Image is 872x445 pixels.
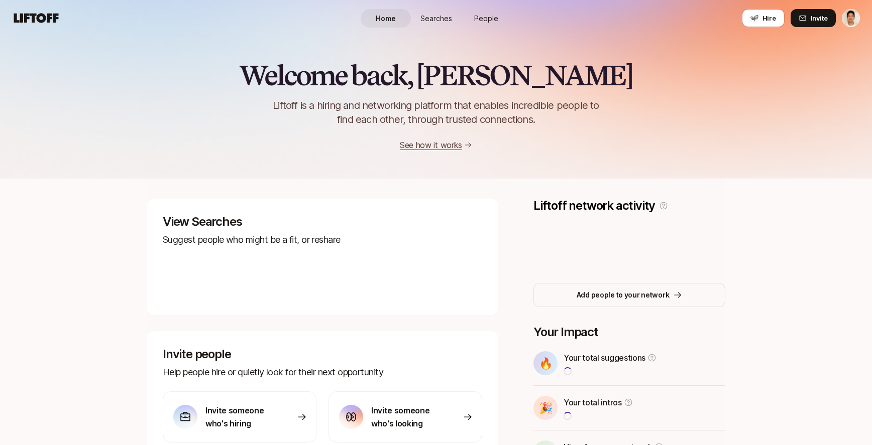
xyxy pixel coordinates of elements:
a: People [461,9,511,28]
img: Jeremy Chen [842,10,859,27]
p: Liftoff is a hiring and networking platform that enables incredible people to find each other, th... [256,98,616,126]
p: Your total intros [564,396,622,409]
button: Jeremy Chen [842,9,860,27]
p: Invite someone who's hiring [205,404,276,430]
a: Home [361,9,411,28]
div: 🔥 [533,351,558,375]
span: Home [376,13,396,24]
button: Add people to your network [533,283,725,307]
div: 🎉 [533,396,558,420]
button: Invite [791,9,836,27]
span: Hire [762,13,776,23]
p: Help people hire or quietly look for their next opportunity [163,365,482,379]
p: View Searches [163,215,482,229]
p: Your Impact [533,325,725,339]
p: Invite someone who's looking [371,404,442,430]
a: See how it works [400,140,462,150]
span: Invite [811,13,828,23]
a: Searches [411,9,461,28]
button: Hire [742,9,785,27]
span: People [474,13,498,24]
p: Your total suggestions [564,351,645,364]
p: Invite people [163,347,482,361]
p: Liftoff network activity [533,199,655,213]
span: Searches [420,13,452,24]
p: Suggest people who might be a fit, or reshare [163,233,482,247]
p: Add people to your network [577,289,670,301]
h2: Welcome back, [PERSON_NAME] [239,60,632,90]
